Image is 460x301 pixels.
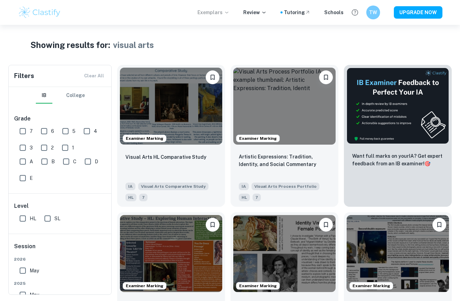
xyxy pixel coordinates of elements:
[425,161,430,166] span: 🎯
[197,9,229,16] p: Exemplars
[36,87,85,104] div: Filter type choice
[120,68,222,145] img: Visual Arts Comparative Study IA example thumbnail: Visual Arts HL Comparative Study
[120,215,222,292] img: Visual Arts Comparative Study IA example thumbnail: Exploring Human Interaction
[366,6,380,19] button: TW
[352,152,443,167] p: Want full marks on your IA ? Get expert feedback from an IB examiner!
[72,144,74,152] span: 1
[347,215,449,292] img: Visual Arts Process Portfolio IA example thumbnail: Exploring Environmental Themes Through A
[14,202,106,210] h6: Level
[14,256,106,262] span: 2026
[206,218,219,232] button: Bookmark
[394,6,442,19] button: UPGRADE NOW
[123,283,166,289] span: Examiner Marking
[30,39,110,51] h1: Showing results for:
[113,39,154,51] h1: visual arts
[319,70,333,84] button: Bookmark
[14,71,34,81] h6: Filters
[30,267,39,274] span: May
[243,9,267,16] p: Review
[73,158,76,165] span: C
[138,183,208,190] span: Visual Arts Comparative Study
[14,242,106,256] h6: Session
[239,153,330,168] p: Artistic Expressions: Tradition, Identity, and Social Commentary
[239,183,249,190] span: IA
[123,135,166,142] span: Examiner Marking
[125,153,206,161] p: Visual Arts HL Comparative Study
[125,183,135,190] span: IA
[54,215,60,222] span: SL
[66,87,85,104] button: College
[30,144,33,152] span: 3
[36,87,52,104] button: IB
[284,9,310,16] a: Tutoring
[72,127,75,135] span: 5
[231,65,338,207] a: Examiner MarkingBookmarkArtistic Expressions: Tradition, Identity, and Social CommentaryIAVisual ...
[51,144,54,152] span: 2
[252,183,319,190] span: Visual Arts Process Portfolio
[30,291,39,299] span: May
[324,9,344,16] a: Schools
[236,135,279,142] span: Examiner Marking
[30,127,33,135] span: 7
[95,158,98,165] span: D
[233,215,336,292] img: Visual Arts Comparative Study IA example thumbnail: Identity visualized in female portraitur
[51,158,55,165] span: B
[347,68,449,144] img: Thumbnail
[30,158,33,165] span: A
[236,283,279,289] span: Examiner Marking
[139,194,147,201] span: 7
[432,218,446,232] button: Bookmark
[14,280,106,287] span: 2025
[319,218,333,232] button: Bookmark
[51,127,54,135] span: 6
[233,68,336,145] img: Visual Arts Process Portfolio IA example thumbnail: Artistic Expressions: Tradition, Identit
[94,127,97,135] span: 4
[30,215,36,222] span: HL
[18,6,62,19] img: Clastify logo
[344,65,452,207] a: ThumbnailWant full marks on yourIA? Get expert feedback from an IB examiner!
[125,194,136,201] span: HL
[117,65,225,207] a: Examiner MarkingBookmarkVisual Arts HL Comparative StudyIAVisual Arts Comparative StudyHL7
[350,283,393,289] span: Examiner Marking
[239,194,250,201] span: HL
[14,115,106,123] h6: Grade
[253,194,261,201] span: 7
[206,70,219,84] button: Bookmark
[349,7,361,18] button: Help and Feedback
[369,9,377,16] h6: TW
[30,174,33,182] span: E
